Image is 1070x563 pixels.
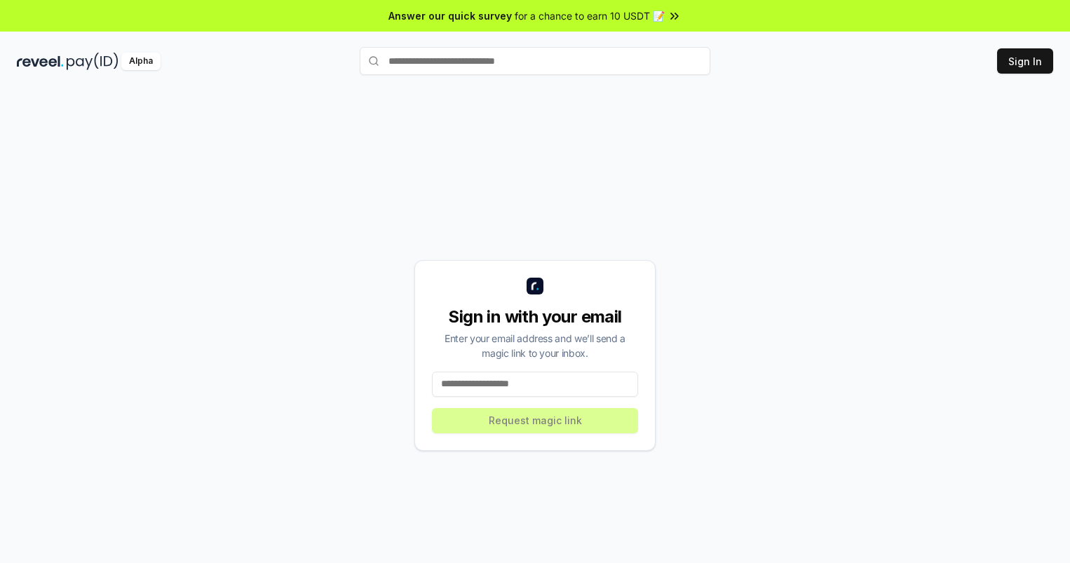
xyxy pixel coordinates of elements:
div: Alpha [121,53,161,70]
div: Sign in with your email [432,306,638,328]
img: logo_small [527,278,543,294]
img: reveel_dark [17,53,64,70]
div: Enter your email address and we’ll send a magic link to your inbox. [432,331,638,360]
span: Answer our quick survey [388,8,512,23]
img: pay_id [67,53,118,70]
button: Sign In [997,48,1053,74]
span: for a chance to earn 10 USDT 📝 [515,8,665,23]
